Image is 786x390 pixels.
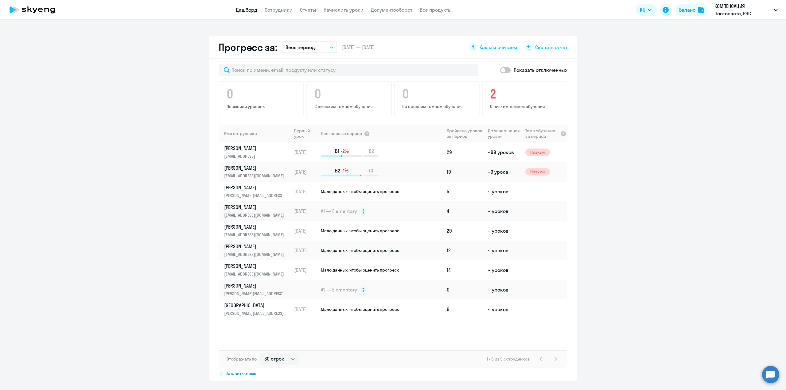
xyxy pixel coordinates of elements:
td: [DATE] [292,299,320,319]
span: Мало данных, чтобы оценить прогресс [321,267,399,273]
p: [GEOGRAPHIC_DATA] [224,302,287,309]
p: КОМПЕНСАЦИЯ Постоплата, РЭС ИНЖИНИРИНГ, ООО [714,2,772,17]
td: 9 [444,299,485,319]
a: Начислить уроки [324,7,364,13]
a: Дашборд [236,7,257,13]
td: [DATE] [292,182,320,201]
p: Показать отключенных [514,66,567,74]
h2: Прогресс за: [219,41,277,53]
div: Баланс [679,6,695,14]
td: [DATE] [292,221,320,241]
td: 5 [444,182,485,201]
p: [PERSON_NAME] [224,263,287,269]
a: Все продукты [420,7,452,13]
p: [EMAIL_ADDRESS][DOMAIN_NAME] [224,251,287,258]
a: [PERSON_NAME][EMAIL_ADDRESS] [224,145,291,160]
a: [PERSON_NAME][EMAIL_ADDRESS][DOMAIN_NAME] [224,263,291,277]
td: 4 [444,201,485,221]
td: ~99 уроков [485,142,523,162]
span: Мало данных, чтобы оценить прогресс [321,228,399,234]
span: Темп обучения за период [525,128,558,139]
p: [PERSON_NAME] [224,223,287,230]
button: Весь период [282,41,337,53]
span: Отображать по: [227,356,258,362]
span: RU [640,6,645,14]
p: [PERSON_NAME] [224,164,287,171]
span: -2% [340,148,349,154]
td: [DATE] [292,201,320,221]
p: [PERSON_NAME] [224,282,287,289]
p: [PERSON_NAME][EMAIL_ADDRESS][DOMAIN_NAME] [224,192,287,199]
td: [DATE] [292,162,320,182]
a: Сотрудники [265,7,293,13]
td: 12 [444,241,485,260]
td: ~ уроков [485,241,523,260]
td: [DATE] [292,241,320,260]
td: ~ уроков [485,280,523,299]
a: [PERSON_NAME][EMAIL_ADDRESS][DOMAIN_NAME] [224,164,291,179]
th: Имя сотрудника [219,125,292,142]
span: Мало данных, чтобы оценить прогресс [321,189,399,194]
td: ~ уроков [485,182,523,201]
a: [PERSON_NAME][EMAIL_ADDRESS][DOMAIN_NAME] [224,243,291,258]
h4: 2 [490,87,561,101]
p: [EMAIL_ADDRESS][DOMAIN_NAME] [224,271,287,277]
p: Весь период [286,44,315,51]
span: Прогресс за период [321,131,362,136]
td: ~ уроков [485,299,523,319]
td: 29 [444,142,485,162]
span: Низкий [525,149,550,156]
a: [PERSON_NAME][PERSON_NAME][EMAIL_ADDRESS][DOMAIN_NAME] [224,282,291,297]
th: Пройдено уроков за период [444,125,485,142]
span: 1 - 9 из 9 сотрудников [487,356,530,362]
p: С низким темпом обучения [490,104,561,109]
span: Как мы считаем [480,44,517,51]
td: 0 [444,280,485,299]
span: [DATE] — [DATE] [342,44,375,51]
span: A1 — Elementary [321,208,357,214]
span: Оставить отзыв [225,371,256,376]
p: [PERSON_NAME] [224,184,287,191]
button: RU [636,4,656,16]
td: ~3 урока [485,162,523,182]
a: Документооборот [371,7,412,13]
input: Поиск по имени, email, продукту или статусу [219,64,478,76]
a: [PERSON_NAME][EMAIL_ADDRESS][DOMAIN_NAME] [224,204,291,218]
th: До завершения уровня [485,125,523,142]
a: [PERSON_NAME][PERSON_NAME][EMAIL_ADDRESS][DOMAIN_NAME] [224,184,291,199]
span: B2 [369,148,374,154]
button: КОМПЕНСАЦИЯ Постоплата, РЭС ИНЖИНИРИНГ, ООО [711,2,781,17]
td: [DATE] [292,142,320,162]
span: B1 [335,148,339,154]
span: Мало данных, чтобы оценить прогресс [321,248,399,253]
a: [GEOGRAPHIC_DATA][PERSON_NAME][EMAIL_ADDRESS][DOMAIN_NAME] [224,302,291,317]
a: Отчеты [300,7,316,13]
p: [PERSON_NAME] [224,145,287,152]
td: 14 [444,260,485,280]
p: [PERSON_NAME] [224,243,287,250]
img: balance [698,7,704,13]
span: Скачать отчет [535,44,567,51]
button: Балансbalance [675,4,708,16]
td: ~ уроков [485,221,523,241]
span: C1 [369,167,373,174]
p: [PERSON_NAME] [224,204,287,210]
p: [EMAIL_ADDRESS][DOMAIN_NAME] [224,172,287,179]
td: 29 [444,221,485,241]
p: [EMAIL_ADDRESS][DOMAIN_NAME] [224,212,287,218]
td: [DATE] [292,260,320,280]
th: Первый урок [292,125,320,142]
span: Низкий [525,168,550,176]
p: [EMAIL_ADDRESS][DOMAIN_NAME] [224,231,287,238]
span: Мало данных, чтобы оценить прогресс [321,307,399,312]
td: ~ уроков [485,201,523,221]
span: B2 [335,167,340,174]
p: [PERSON_NAME][EMAIL_ADDRESS][DOMAIN_NAME] [224,290,287,297]
p: [EMAIL_ADDRESS] [224,153,287,160]
td: 19 [444,162,485,182]
p: [PERSON_NAME][EMAIL_ADDRESS][DOMAIN_NAME] [224,310,287,317]
td: ~ уроков [485,260,523,280]
span: -1% [341,167,348,174]
span: A1 — Elementary [321,286,357,293]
